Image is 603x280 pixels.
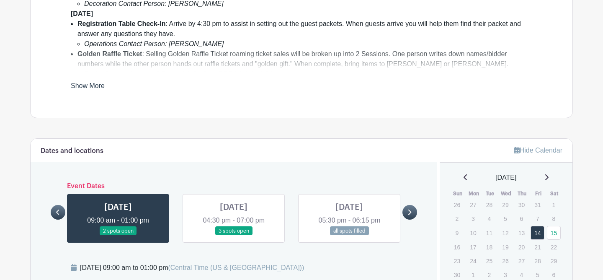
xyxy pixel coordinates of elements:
a: 14 [531,226,544,240]
p: 27 [466,198,480,211]
th: Thu [514,189,531,198]
p: 26 [498,254,512,267]
p: 28 [482,198,496,211]
p: 12 [498,226,512,239]
a: 15 [547,226,561,240]
li: : Arrive by 4:30 pm to assist in setting out the guest packets. When guests arrive you will help ... [77,19,532,49]
th: Fri [530,189,546,198]
p: 8 [547,212,561,225]
p: 3 [466,212,480,225]
p: 17 [466,241,480,254]
p: 2 [450,212,464,225]
p: 19 [498,241,512,254]
div: [DATE] 09:00 am to 01:00 pm [80,263,304,273]
th: Wed [498,189,514,198]
p: 31 [531,198,544,211]
th: Sun [450,189,466,198]
p: 23 [450,254,464,267]
h6: Dates and locations [41,147,103,155]
th: Tue [482,189,498,198]
li: : Selling Golden Raffle Ticket roaming ticket sales will be broken up into 2 Sessions. One person... [77,49,532,79]
p: 9 [450,226,464,239]
p: 16 [450,241,464,254]
p: 6 [515,212,528,225]
p: 24 [466,254,480,267]
p: 29 [547,254,561,267]
p: 25 [482,254,496,267]
span: [DATE] [495,173,516,183]
p: 28 [531,254,544,267]
em: Raffle Contact Person: [PERSON_NAME] & [PERSON_NAME] [84,70,272,78]
th: Sat [546,189,563,198]
p: 11 [482,226,496,239]
strong: Registration Table Check-In [77,20,165,27]
p: 18 [482,241,496,254]
p: 22 [547,241,561,254]
h6: Event Dates [65,182,402,190]
strong: [DATE] [71,10,93,17]
span: (Central Time (US & [GEOGRAPHIC_DATA])) [168,264,304,271]
p: 27 [515,254,528,267]
p: 7 [531,212,544,225]
p: 5 [498,212,512,225]
a: Show More [71,82,105,93]
p: 21 [531,241,544,254]
em: Operations Contact Person: [PERSON_NAME] [84,40,224,47]
p: 1 [547,198,561,211]
th: Mon [466,189,482,198]
p: 10 [466,226,480,239]
strong: Golden Raffle Ticket [77,50,142,57]
a: Hide Calendar [514,147,562,154]
p: 30 [515,198,528,211]
p: 26 [450,198,464,211]
p: 13 [515,226,528,239]
p: 29 [498,198,512,211]
p: 4 [482,212,496,225]
p: 20 [515,241,528,254]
